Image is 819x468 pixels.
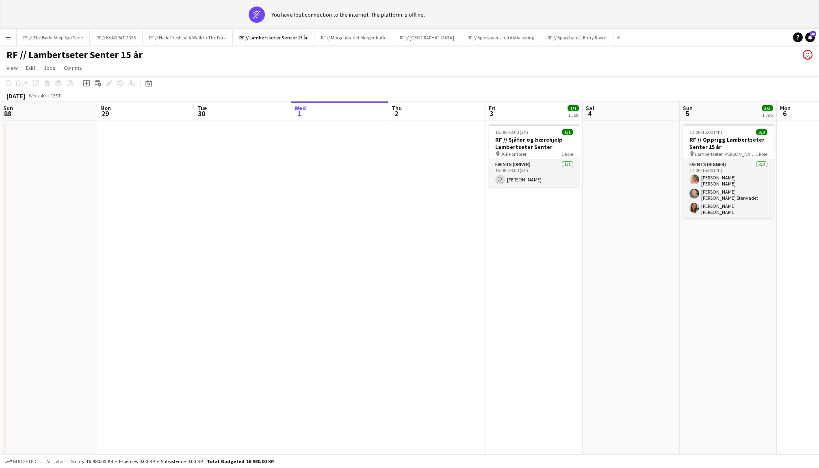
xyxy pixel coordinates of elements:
[489,136,580,151] h3: RF // Sjåfør og bærehjelp Lambertseter Senter
[585,109,595,118] span: 4
[64,64,82,71] span: Comms
[562,129,573,135] span: 1/1
[561,151,573,157] span: 1 Role
[683,160,774,218] app-card-role: Events (Rigger)3/311:00-15:00 (4h)[PERSON_NAME] [PERSON_NAME][PERSON_NAME] [PERSON_NAME] Stenvade...
[45,458,64,464] span: All jobs
[810,31,816,37] span: 40
[207,458,274,464] span: Total Budgeted 16 980.00 KR
[689,129,722,135] span: 11:00-15:00 (4h)
[6,64,18,71] span: View
[756,151,767,157] span: 1 Role
[197,104,207,112] span: Tue
[392,104,402,112] span: Thu
[4,457,38,466] button: Budgeted
[495,129,528,135] span: 15:00-18:00 (3h)
[390,109,402,118] span: 2
[586,104,595,112] span: Sat
[26,64,35,71] span: Edit
[61,63,85,73] a: Comms
[17,30,90,45] button: RF // The Body Shop Spa Serie
[196,109,207,118] span: 30
[314,30,393,45] button: RF // Morgenbladet Morgenkaffe
[489,160,580,188] app-card-role: Events (Driver)1/115:00-18:00 (3h) [PERSON_NAME]
[100,104,111,112] span: Mon
[90,30,143,45] button: RF // KVADRAT 2025
[50,93,61,99] div: CEST
[393,30,461,45] button: RF // [GEOGRAPHIC_DATA]
[27,93,47,99] span: Week 40
[762,112,773,118] div: 1 Job
[805,32,815,42] a: 40
[489,124,580,188] app-job-card: 15:00-18:00 (3h)1/1RF // Sjåfør og bærehjelp Lambertseter Senter JCP kontoret1 RoleEvents (Driver...
[500,151,526,157] span: JCP kontoret
[293,109,306,118] span: 1
[695,151,756,157] span: Lambertseter [PERSON_NAME]
[233,30,314,45] button: RF // Lambertseter Senter 15 år
[143,30,233,45] button: RF // Hello Fresh på A Walk In The Park
[99,109,111,118] span: 29
[3,63,21,73] a: View
[6,92,25,100] div: [DATE]
[779,109,791,118] span: 6
[682,109,693,118] span: 5
[489,104,495,112] span: Fri
[13,459,37,464] span: Budgeted
[756,129,767,135] span: 3/3
[487,109,495,118] span: 3
[6,49,143,61] h1: RF // Lambertseter Senter 15 år
[2,109,13,118] span: 28
[23,63,39,73] a: Edit
[43,64,56,71] span: Jobs
[683,124,774,218] app-job-card: 11:00-15:00 (4h)3/3RF // Opprigg Lambertseter Senter 15 år Lambertseter [PERSON_NAME]1 RoleEvents...
[461,30,541,45] button: RF // Specsavers Juli Aktivisering
[295,104,306,112] span: Wed
[568,105,579,111] span: 1/1
[780,104,791,112] span: Mon
[541,30,613,45] button: RF // Sparebank1 Entry Room
[803,50,812,60] app-user-avatar: Marit Holvik
[762,105,773,111] span: 3/3
[271,11,425,18] div: You have lost connection to the internet. The platform is offline.
[683,104,693,112] span: Sun
[683,136,774,151] h3: RF // Opprigg Lambertseter Senter 15 år
[3,104,13,112] span: Sun
[568,112,578,118] div: 1 Job
[71,458,274,464] div: Salary 16 980.00 KR + Expenses 0.00 KR + Subsistence 0.00 KR =
[40,63,59,73] a: Jobs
